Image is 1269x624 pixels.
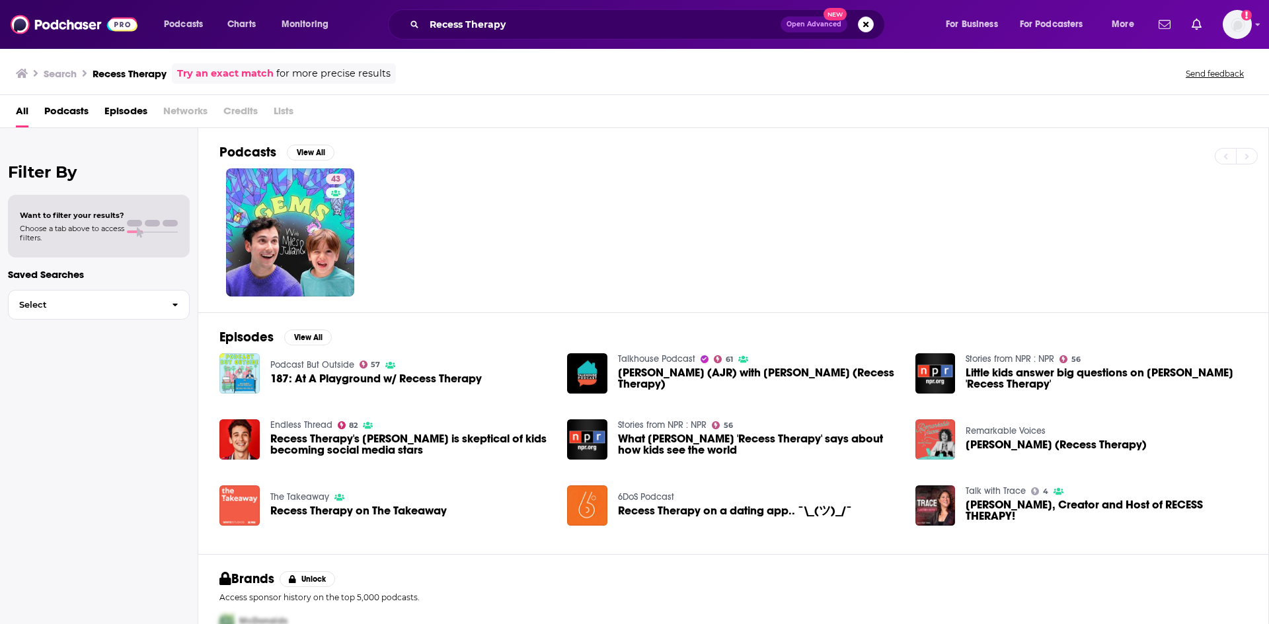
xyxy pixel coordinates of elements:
[93,67,167,80] h3: Recess Therapy
[226,168,354,296] a: 43
[219,144,276,160] h2: Podcasts
[270,359,354,370] a: Podcast But Outside
[270,505,447,516] span: Recess Therapy on The Takeaway
[270,433,552,456] a: Recess Therapy's Julian Shapiro-Barnum is skeptical of kids becoming social media stars
[219,329,274,345] h2: Episodes
[287,145,334,160] button: View All
[726,357,733,363] span: 61
[155,14,220,35] button: open menu
[937,14,1015,35] button: open menu
[331,173,340,186] span: 43
[915,353,956,394] img: Little kids answer big questions on Julian Shapiro-Barnum's 'Recess Therapy'
[219,144,334,160] a: PodcastsView All
[8,268,190,281] p: Saved Searches
[712,421,733,429] a: 56
[966,425,1046,436] a: Remarkable Voices
[618,367,900,390] a: Adam Met (AJR) with Julian Shapiro-Barnum (Recess Therapy)
[219,592,1247,602] p: Access sponsor history on the top 5,000 podcasts.
[424,14,781,35] input: Search podcasts, credits, & more...
[966,499,1247,522] a: Julian Shapiro-Barnum, Creator and Host of RECESS THERAPY!
[371,362,380,368] span: 57
[966,485,1026,497] a: Talk with Trace
[219,571,274,587] h2: Brands
[276,66,391,81] span: for more precise results
[1011,14,1102,35] button: open menu
[915,485,956,526] img: Julian Shapiro-Barnum, Creator and Host of RECESS THERAPY!
[567,485,607,526] img: Recess Therapy on a dating app.. ¯\_(ツ)_/¯
[966,367,1247,390] a: Little kids answer big questions on Julian Shapiro-Barnum's 'Recess Therapy'
[164,15,203,34] span: Podcasts
[272,14,346,35] button: open menu
[20,211,124,220] span: Want to filter your results?
[966,367,1247,390] span: Little kids answer big questions on [PERSON_NAME] 'Recess Therapy'
[618,491,674,503] a: 6DoS Podcast
[1020,15,1083,34] span: For Podcasters
[11,12,137,37] a: Podchaser - Follow, Share and Rate Podcasts
[219,329,332,345] a: EpisodesView All
[966,353,1054,364] a: Stories from NPR : NPR
[1031,487,1048,495] a: 4
[44,100,89,127] a: Podcasts
[8,162,190,182] h2: Filter By
[223,100,258,127] span: Credits
[282,15,328,34] span: Monitoring
[1112,15,1134,34] span: More
[16,100,28,127] a: All
[1223,10,1252,39] button: Show profile menu
[618,433,900,456] span: What [PERSON_NAME] 'Recess Therapy' says about how kids see the world
[1182,68,1248,79] button: Send feedback
[219,14,264,35] a: Charts
[360,361,381,368] a: 57
[618,367,900,390] span: [PERSON_NAME] (AJR) with [PERSON_NAME] (Recess Therapy)
[219,419,260,460] img: Recess Therapy's Julian Shapiro-Barnum is skeptical of kids becoming social media stars
[280,571,336,587] button: Unlock
[1223,10,1252,39] img: User Profile
[618,433,900,456] a: What Julian Shapiro-Barnum's 'Recess Therapy' says about how kids see the world
[9,300,161,309] span: Select
[104,100,147,127] a: Episodes
[349,423,358,429] span: 82
[8,290,190,320] button: Select
[177,66,274,81] a: Try an exact match
[270,433,552,456] span: Recess Therapy's [PERSON_NAME] is skeptical of kids becoming social media stars
[401,9,898,40] div: Search podcasts, credits, & more...
[915,419,956,460] img: Julian Shapiro-Barnum (Recess Therapy)
[567,353,607,394] img: Adam Met (AJR) with Julian Shapiro-Barnum (Recess Therapy)
[1043,489,1048,495] span: 4
[1102,14,1151,35] button: open menu
[1153,13,1176,36] a: Show notifications dropdown
[270,373,482,384] a: 187: At A Playground w/ Recess Therapy
[1186,13,1207,36] a: Show notifications dropdown
[618,353,695,364] a: Talkhouse Podcast
[284,329,332,345] button: View All
[966,439,1147,450] span: [PERSON_NAME] (Recess Therapy)
[20,224,124,242] span: Choose a tab above to access filters.
[227,15,256,34] span: Charts
[270,419,332,431] a: Endless Thread
[567,419,607,460] img: What Julian Shapiro-Barnum's 'Recess Therapy' says about how kids see the world
[787,21,841,28] span: Open Advanced
[163,100,208,127] span: Networks
[219,353,260,394] img: 187: At A Playground w/ Recess Therapy
[274,100,293,127] span: Lists
[44,67,77,80] h3: Search
[1071,357,1081,363] span: 56
[219,485,260,526] img: Recess Therapy on The Takeaway
[326,174,346,184] a: 43
[966,499,1247,522] span: [PERSON_NAME], Creator and Host of RECESS THERAPY!
[781,17,847,32] button: Open AdvancedNew
[618,505,852,516] a: Recess Therapy on a dating app.. ¯\_(ツ)_/¯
